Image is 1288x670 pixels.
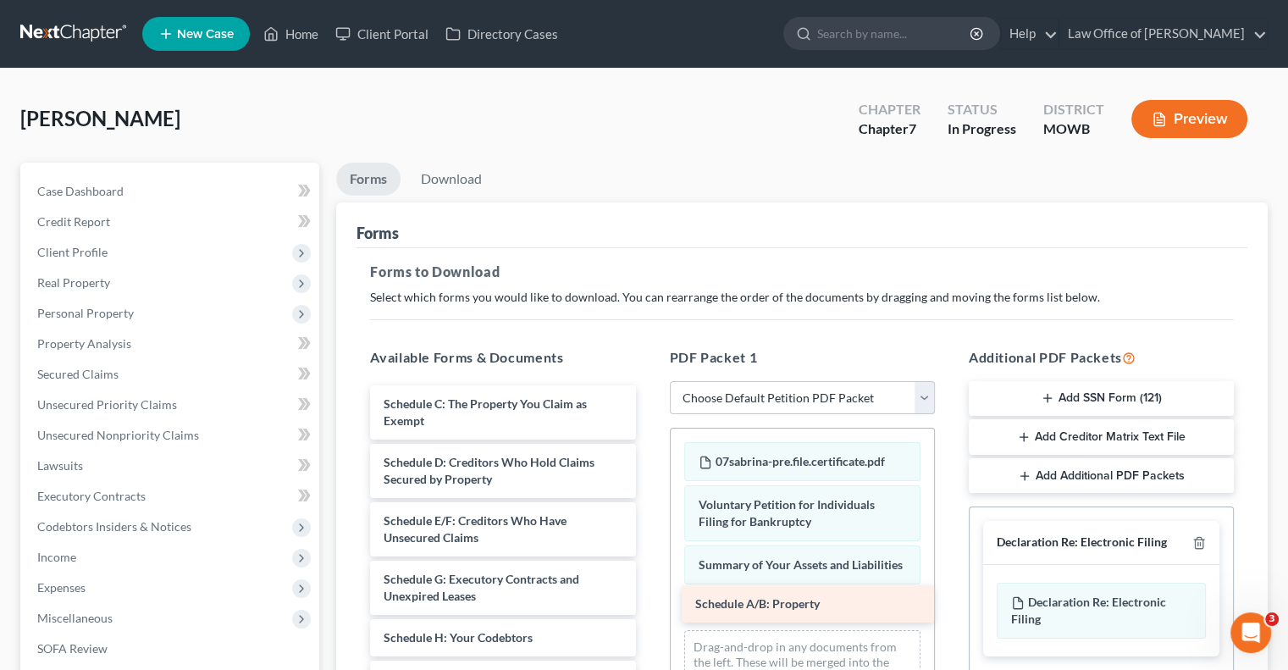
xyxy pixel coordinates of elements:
button: Add Additional PDF Packets [969,458,1234,494]
a: Case Dashboard [24,176,319,207]
span: SOFA Review [37,641,108,656]
span: Schedule C: The Property You Claim as Exempt [384,396,587,428]
span: Unsecured Priority Claims [37,397,177,412]
span: Expenses [37,580,86,595]
a: Help [1001,19,1058,49]
span: Codebtors Insiders & Notices [37,519,191,534]
a: Secured Claims [24,359,319,390]
span: 07sabrina-pre.file.certificate.pdf [716,454,885,468]
span: Executory Contracts [37,489,146,503]
h5: Forms to Download [370,262,1234,282]
h5: Additional PDF Packets [969,347,1234,368]
a: Law Office of [PERSON_NAME] [1059,19,1267,49]
div: Status [948,100,1016,119]
span: Real Property [37,275,110,290]
div: In Progress [948,119,1016,139]
p: Select which forms you would like to download. You can rearrange the order of the documents by dr... [370,289,1234,306]
span: [PERSON_NAME] [20,106,180,130]
a: Unsecured Priority Claims [24,390,319,420]
span: Voluntary Petition for Individuals Filing for Bankruptcy [699,497,875,529]
span: Schedule E/F: Creditors Who Have Unsecured Claims [384,513,567,545]
span: Unsecured Nonpriority Claims [37,428,199,442]
iframe: Intercom live chat [1230,612,1271,653]
div: Forms [357,223,399,243]
a: Lawsuits [24,451,319,481]
span: Client Profile [37,245,108,259]
div: Chapter [859,119,920,139]
span: Miscellaneous [37,611,113,625]
a: Credit Report [24,207,319,237]
div: District [1043,100,1104,119]
a: Forms [336,163,401,196]
a: Directory Cases [437,19,567,49]
span: Schedule H: Your Codebtors [384,630,533,645]
h5: Available Forms & Documents [370,347,635,368]
span: Secured Claims [37,367,119,381]
span: Personal Property [37,306,134,320]
span: Income [37,550,76,564]
span: New Case [177,28,234,41]
a: Download [407,163,495,196]
input: Search by name... [817,18,972,49]
span: Schedule G: Executory Contracts and Unexpired Leases [384,572,579,603]
span: Lawsuits [37,458,83,473]
button: Preview [1131,100,1247,138]
span: Schedule A/B: Property [695,596,820,611]
span: Case Dashboard [37,184,124,198]
h5: PDF Packet 1 [670,347,935,368]
div: Chapter [859,100,920,119]
span: Declaration Re: Electronic Filing [1011,595,1166,626]
span: Property Analysis [37,336,131,351]
span: Credit Report [37,214,110,229]
span: 7 [909,120,916,136]
span: Schedule D: Creditors Who Hold Claims Secured by Property [384,455,594,486]
a: Property Analysis [24,329,319,359]
button: Add SSN Form (121) [969,381,1234,417]
span: 3 [1265,612,1279,626]
div: MOWB [1043,119,1104,139]
a: Executory Contracts [24,481,319,512]
a: Client Portal [327,19,437,49]
span: Summary of Your Assets and Liabilities [699,557,903,572]
a: Unsecured Nonpriority Claims [24,420,319,451]
a: Home [255,19,327,49]
button: Add Creditor Matrix Text File [969,419,1234,455]
a: SOFA Review [24,634,319,664]
div: Declaration Re: Electronic Filing [997,534,1167,551]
